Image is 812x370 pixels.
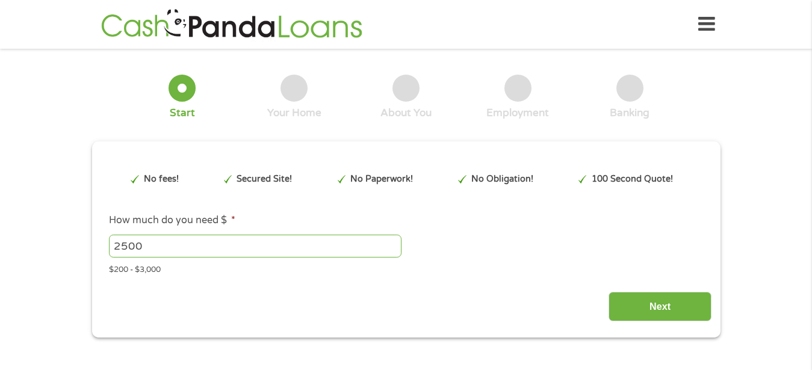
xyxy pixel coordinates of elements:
div: Start [170,106,195,120]
img: GetLoanNow Logo [98,7,366,42]
label: How much do you need $ [109,214,235,227]
div: Employment [486,106,549,120]
p: No Obligation! [471,173,533,186]
input: Next [609,292,711,321]
div: $200 - $3,000 [109,260,702,276]
div: Banking [610,106,649,120]
p: 100 Second Quote! [592,173,673,186]
div: Your Home [267,106,321,120]
p: No Paperwork! [350,173,413,186]
div: About You [380,106,432,120]
p: No fees! [144,173,179,186]
p: Secured Site! [237,173,292,186]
